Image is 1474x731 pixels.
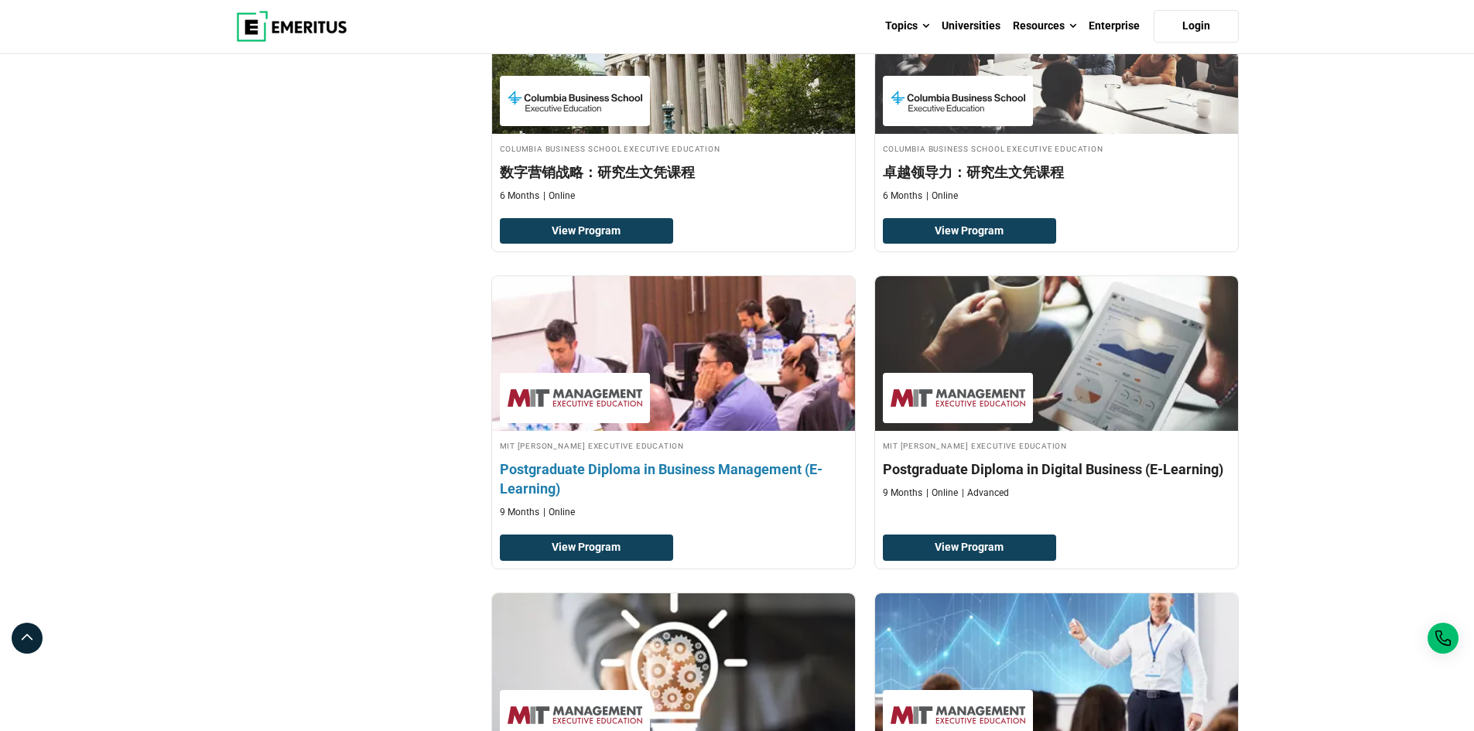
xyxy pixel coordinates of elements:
[500,439,847,452] h4: MIT [PERSON_NAME] Executive Education
[883,218,1057,244] a: View Program
[883,459,1230,479] h4: Postgraduate Diploma in Digital Business (E-Learning)
[543,190,575,203] p: Online
[883,142,1230,155] h4: Columbia Business School Executive Education
[891,381,1025,415] img: MIT Sloan Executive Education
[891,84,1025,118] img: Columbia Business School Executive Education
[500,506,539,519] p: 9 Months
[1154,10,1239,43] a: Login
[500,459,847,498] h4: Postgraduate Diploma in Business Management (E-Learning)
[474,268,873,439] img: Postgraduate Diploma in Business Management (E-Learning) | Online Leadership Course
[508,84,642,118] img: Columbia Business School Executive Education
[500,142,847,155] h4: Columbia Business School Executive Education
[883,487,922,500] p: 9 Months
[508,381,642,415] img: MIT Sloan Executive Education
[500,218,674,244] a: View Program
[543,506,575,519] p: Online
[500,535,674,561] a: View Program
[962,487,1009,500] p: Advanced
[883,439,1230,452] h4: MIT [PERSON_NAME] Executive Education
[926,190,958,203] p: Online
[500,162,847,182] h4: 数字营销战略：研究生文凭课程
[883,162,1230,182] h4: 卓越领导力：研究生文凭课程
[883,190,922,203] p: 6 Months
[883,535,1057,561] a: View Program
[875,276,1238,507] a: Strategy and Innovation Course by MIT Sloan Executive Education - MIT Sloan Executive Education M...
[926,487,958,500] p: Online
[500,190,539,203] p: 6 Months
[492,276,855,527] a: Leadership Course by MIT Sloan Executive Education - MIT Sloan Executive Education MIT [PERSON_NA...
[875,276,1238,431] img: Postgraduate Diploma in Digital Business (E-Learning) | Online Strategy and Innovation Course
